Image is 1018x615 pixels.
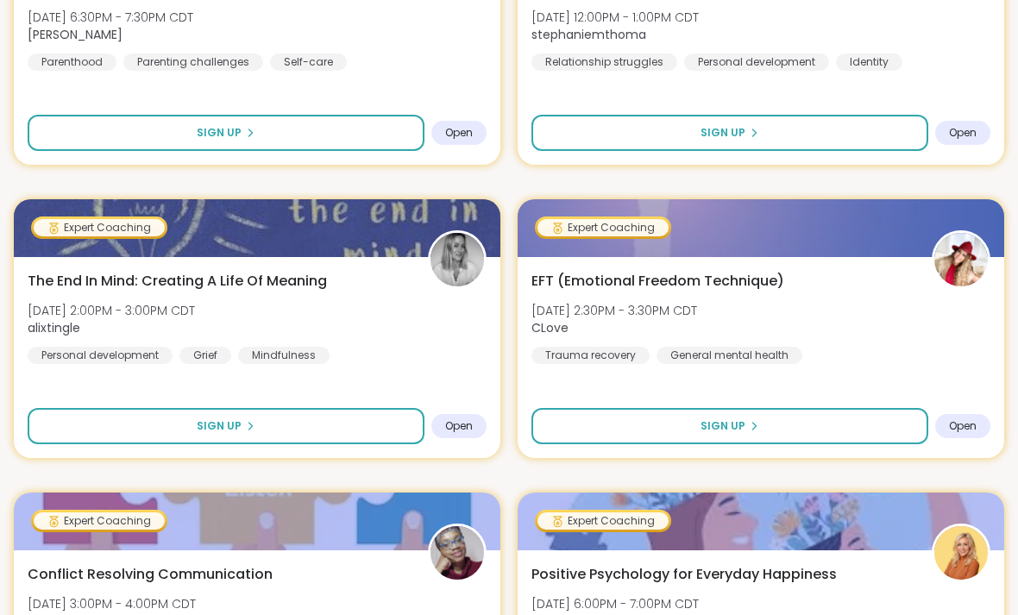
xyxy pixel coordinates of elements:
[34,219,165,236] div: Expert Coaching
[197,418,242,434] span: Sign Up
[836,53,902,71] div: Identity
[531,271,784,292] span: EFT (Emotional Freedom Technique)
[445,126,473,140] span: Open
[270,53,347,71] div: Self-care
[531,115,928,151] button: Sign Up
[28,26,123,43] b: [PERSON_NAME]
[531,319,569,336] b: CLove
[531,302,697,319] span: [DATE] 2:30PM - 3:30PM CDT
[430,526,484,580] img: Mpumi
[531,9,699,26] span: [DATE] 12:00PM - 1:00PM CDT
[28,564,273,585] span: Conflict Resolving Communication
[531,595,699,612] span: [DATE] 6:00PM - 7:00PM CDT
[197,125,242,141] span: Sign Up
[531,347,650,364] div: Trauma recovery
[179,347,231,364] div: Grief
[28,271,327,292] span: The End In Mind: Creating A Life Of Meaning
[28,9,193,26] span: [DATE] 6:30PM - 7:30PM CDT
[531,408,928,444] button: Sign Up
[701,418,745,434] span: Sign Up
[531,564,837,585] span: Positive Psychology for Everyday Happiness
[34,512,165,530] div: Expert Coaching
[28,347,173,364] div: Personal development
[949,126,977,140] span: Open
[531,26,646,43] b: stephaniemthoma
[531,53,677,71] div: Relationship struggles
[28,302,195,319] span: [DATE] 2:00PM - 3:00PM CDT
[934,526,988,580] img: draymee
[949,419,977,433] span: Open
[28,115,424,151] button: Sign Up
[934,233,988,286] img: CLove
[537,219,669,236] div: Expert Coaching
[28,408,424,444] button: Sign Up
[28,319,80,336] b: alixtingle
[701,125,745,141] span: Sign Up
[657,347,802,364] div: General mental health
[430,233,484,286] img: alixtingle
[445,419,473,433] span: Open
[123,53,263,71] div: Parenting challenges
[684,53,829,71] div: Personal development
[28,595,196,612] span: [DATE] 3:00PM - 4:00PM CDT
[537,512,669,530] div: Expert Coaching
[238,347,330,364] div: Mindfulness
[28,53,116,71] div: Parenthood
